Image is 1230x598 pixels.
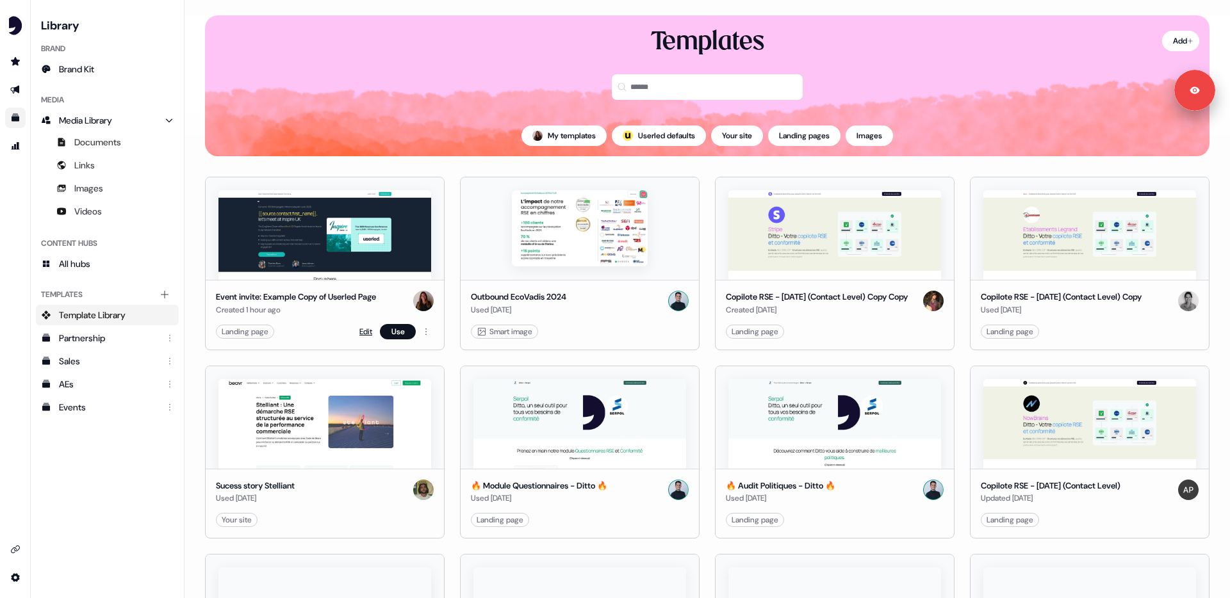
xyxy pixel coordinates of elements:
a: Media Library [36,110,179,131]
a: All hubs [36,254,179,274]
button: Your site [711,125,763,146]
div: Landing page [222,325,268,338]
div: ; [623,131,633,141]
div: Event invite: Example Copy of Userled Page [216,291,376,303]
button: Outbound EcoVadis 2024Outbound EcoVadis 2024Used [DATE]Ugo Smart image [460,177,700,350]
div: Events [59,401,158,414]
div: Landing page [987,325,1033,338]
div: Templates [36,284,179,305]
a: Sales [36,351,179,371]
button: 🔥 Module Questionnaires - Ditto 🔥🔥 Module Questionnaires - Ditto 🔥Used [DATE]UgoLanding page [460,366,700,539]
a: Go to templates [5,108,26,128]
div: Created 1 hour ago [216,303,376,316]
img: Camille [1178,291,1199,311]
img: Copilote RSE - April 2025 (Contact Level) [983,379,1196,469]
div: Used [DATE] [981,303,1142,316]
a: Events [36,397,179,417]
div: 🔥 Module Questionnaires - Ditto 🔥 [471,480,607,492]
div: Sucess story Stelliant [216,480,295,492]
div: Outbound EcoVadis 2024 [471,291,566,303]
div: Your site [222,513,252,526]
span: Brand Kit [59,63,94,76]
a: Go to integrations [5,539,26,560]
span: Documents [74,136,121,149]
div: Used [DATE] [471,492,607,505]
span: All hubs [59,257,90,270]
div: Created [DATE] [726,303,908,316]
div: Landing page [732,513,778,526]
div: Landing page [477,513,523,526]
div: Content Hubs [36,233,179,254]
a: Template Library [36,305,179,325]
div: Brand [36,38,179,59]
img: Copilote RSE - April 2025 (Contact Level) Copy [983,190,1196,280]
button: Event invite: Example Copy of Userled PageEvent invite: Example Copy of Userled PageCreated 1 hou... [205,177,445,350]
img: Copilote RSE - April 2025 (Contact Level) Copy Copy [728,190,941,280]
img: Flora [413,291,434,311]
img: Ugo [668,480,689,500]
button: Copilote RSE - April 2025 (Contact Level) Copilote RSE - [DATE] (Contact Level)Updated [DATE]Alex... [970,366,1209,539]
img: Alexis [1178,480,1199,500]
a: Videos [36,201,179,222]
button: Add [1162,31,1199,51]
a: Edit [359,325,372,338]
button: Copilote RSE - April 2025 (Contact Level) Copy CopyCopilote RSE - [DATE] (Contact Level) Copy Cop... [715,177,955,350]
a: Go to integrations [5,567,26,588]
a: Go to attribution [5,136,26,156]
a: Images [36,178,179,198]
button: 🔥 Audit Politiques - Ditto 🔥 🔥 Audit Politiques - Ditto 🔥Used [DATE]UgoLanding page [715,366,955,539]
img: userled logo [623,131,633,141]
div: Copilote RSE - [DATE] (Contact Level) [981,480,1120,492]
img: Antoine [923,291,944,311]
div: Copilote RSE - [DATE] (Contact Level) Copy [981,291,1142,303]
span: Videos [74,205,102,218]
div: Sales [59,355,158,368]
button: Images [846,125,893,146]
div: Templates [651,26,764,59]
div: Used [DATE] [726,492,835,505]
div: Partnership [59,332,158,344]
img: Event invite: Example Copy of Userled Page [218,190,431,280]
button: userled logo;Userled defaults [612,125,706,146]
button: Landing pages [768,125,840,146]
span: Links [74,159,95,172]
button: Use [380,324,416,339]
a: Links [36,155,179,175]
img: Flora [532,131,543,141]
img: Ugo [923,480,944,500]
div: Used [DATE] [471,303,566,316]
img: Ugo [668,291,689,311]
img: Sucess story Stelliant [218,379,431,469]
button: My templates [521,125,607,146]
img: Pierre [413,480,434,500]
div: Landing page [732,325,778,338]
div: Updated [DATE] [981,492,1120,505]
img: 🔥 Module Questionnaires - Ditto 🔥 [473,379,686,469]
h3: Library [36,15,179,33]
a: Go to prospects [5,51,26,72]
div: 🔥 Audit Politiques - Ditto 🔥 [726,480,835,492]
button: Copilote RSE - April 2025 (Contact Level) CopyCopilote RSE - [DATE] (Contact Level) CopyUsed [DAT... [970,177,1209,350]
a: Go to outbound experience [5,79,26,100]
a: Brand Kit [36,59,179,79]
div: Media [36,90,179,110]
span: Media Library [59,114,112,127]
a: Documents [36,132,179,152]
div: AEs [59,378,158,391]
div: Copilote RSE - [DATE] (Contact Level) Copy Copy [726,291,908,303]
span: Images [74,182,103,195]
div: Landing page [987,513,1033,526]
img: Outbound EcoVadis 2024 [512,190,648,267]
button: Sucess story StelliantSucess story StelliantUsed [DATE]PierreYour site [205,366,445,539]
img: 🔥 Audit Politiques - Ditto 🔥 [728,379,941,469]
span: Template Library [59,309,126,321]
a: AEs [36,374,179,394]
div: Smart image [477,325,532,338]
div: Used [DATE] [216,492,295,505]
a: Partnership [36,328,179,348]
